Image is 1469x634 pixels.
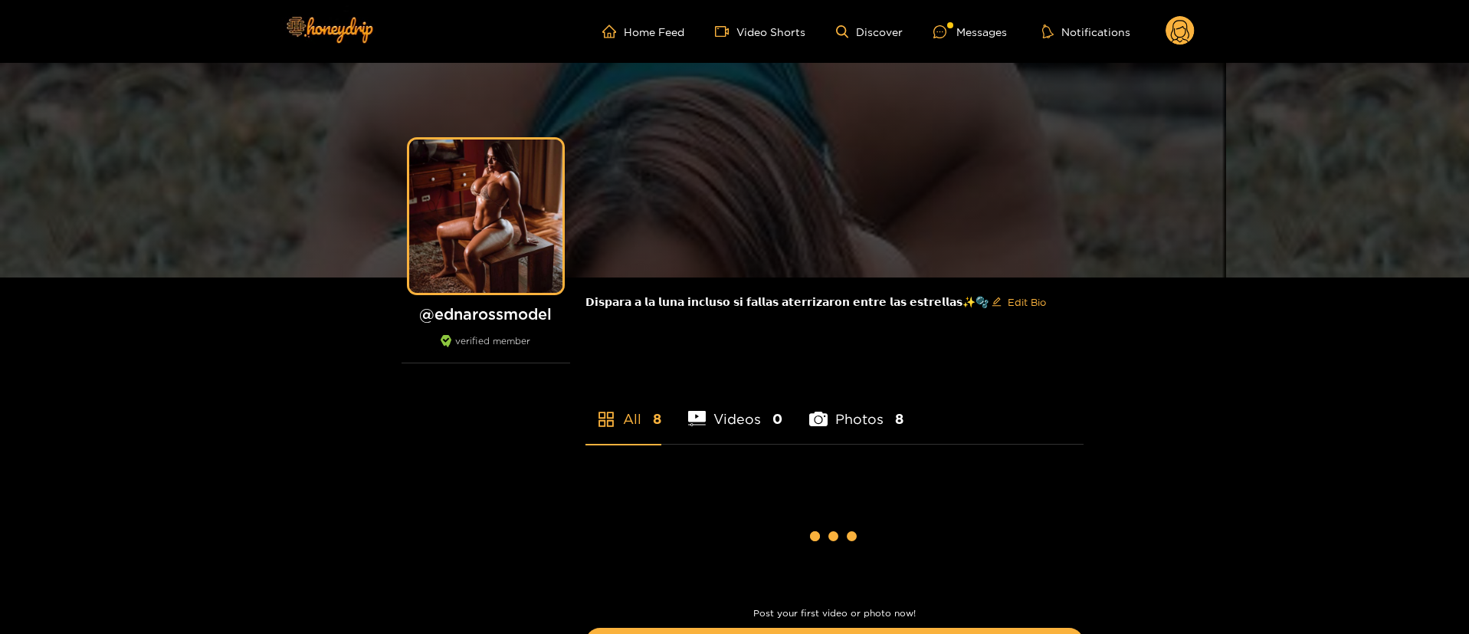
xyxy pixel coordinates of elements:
[715,25,805,38] a: Video Shorts
[602,25,624,38] span: home
[402,304,570,324] h1: @ ednarossmodel
[933,23,1007,41] div: Messages
[597,410,615,429] span: appstore
[585,375,661,444] li: All
[1038,24,1135,39] button: Notifications
[602,25,684,38] a: Home Feed
[836,25,903,38] a: Discover
[653,409,661,429] span: 8
[402,335,570,363] div: verified member
[772,409,782,429] span: 0
[1008,294,1046,310] span: Edit Bio
[989,290,1049,314] button: editEdit Bio
[809,375,903,444] li: Photos
[992,297,1002,308] span: edit
[585,608,1084,619] p: Post your first video or photo now!
[895,409,903,429] span: 8
[688,375,783,444] li: Videos
[715,25,736,38] span: video-camera
[585,278,1084,327] div: 𝗗𝗶𝘀𝗽𝗮𝗿𝗮 𝗮 𝗹𝗮 𝗹𝘂𝗻𝗮 𝗶𝗻𝗰𝗹𝘂𝘀𝗼 𝘀𝗶 𝗳𝗮𝗹𝗹𝗮𝘀 𝗮𝘁𝗲𝗿𝗿𝗶𝘇𝗮𝗿𝗼𝗻 𝗲𝗻𝘁𝗿𝗲 𝗹𝗮𝘀 𝗲𝘀𝘁𝗿𝗲𝗹𝗹𝗮𝘀✨🫧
